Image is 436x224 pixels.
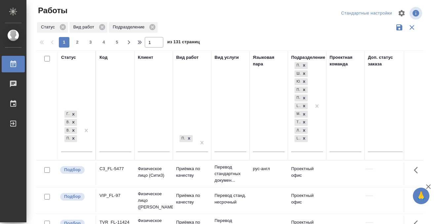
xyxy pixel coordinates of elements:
div: Можно подбирать исполнителей [59,166,92,174]
div: Приёмка по качеству [179,134,193,143]
div: Готов к работе, В работе, В ожидании, Подбор [64,134,78,143]
div: Подразделение [109,22,158,33]
div: Вид работ [69,22,107,33]
button: 🙏 [413,188,429,204]
div: Приёмка по качеству [179,135,185,142]
p: Подбор [64,193,81,200]
p: Подбор [64,167,81,173]
button: Здесь прячутся важные кнопки [410,162,426,178]
div: Локализация [295,127,300,134]
div: Прямая загрузка (шаблонные документы), Шаблонные документы, Юридический, Проектный офис, Проектна... [294,86,308,94]
p: Вид работ [73,24,97,30]
div: Готов к работе, В работе, В ожидании, Подбор [64,127,78,135]
button: 2 [72,37,83,48]
span: Настроить таблицу [394,5,410,21]
button: Сбросить фильтры [406,21,418,34]
div: Прямая загрузка (шаблонные документы), Шаблонные документы, Юридический, Проектный офис, Проектна... [294,110,308,118]
div: Клиент [138,54,153,61]
p: Приёмка по качеству [176,192,208,205]
div: Статус [37,22,68,33]
div: В ожидании [64,127,70,134]
span: 5 [112,39,122,46]
span: 4 [99,39,109,46]
span: 3 [85,39,96,46]
div: Готов к работе, В работе, В ожидании, Подбор [64,118,78,127]
span: Посмотреть информацию [410,7,423,19]
div: Прямая загрузка (шаблонные документы), Шаблонные документы, Юридический, Проектный офис, Проектна... [294,61,308,70]
div: LegalQA [295,103,300,110]
div: Подбор [64,135,70,142]
div: Статус [61,54,76,61]
div: Прямая загрузка (шаблонные документы) [295,62,300,69]
div: Медицинский [295,111,300,118]
p: Статус [41,24,57,30]
div: Прямая загрузка (шаблонные документы), Шаблонные документы, Юридический, Проектный офис, Проектна... [294,102,308,110]
span: Работы [36,5,67,16]
button: 4 [99,37,109,48]
div: Прямая загрузка (шаблонные документы), Шаблонные документы, Юридический, Проектный офис, Проектна... [294,118,308,127]
p: Приёмка по качеству [176,166,208,179]
div: Подразделение [291,54,325,61]
div: В работе [64,119,70,126]
td: Проектный офис [288,189,326,212]
button: 5 [112,37,122,48]
p: Перевод стандартных докумен... [215,164,246,184]
span: 🙏 [416,189,427,203]
p: Физическое лицо (Сити3) [138,166,170,179]
div: VIP_FL-97 [99,192,131,199]
div: Код [99,54,107,61]
span: 2 [72,39,83,46]
button: Здесь прячутся важные кнопки [410,189,426,205]
div: Вид услуги [215,54,239,61]
div: Проектный офис [295,87,300,93]
div: Готов к работе, В работе, В ожидании, Подбор [64,110,78,118]
div: Юридический [295,78,300,85]
p: Подразделение [113,24,147,30]
div: Прямая загрузка (шаблонные документы), Шаблонные документы, Юридический, Проектный офис, Проектна... [294,94,308,102]
span: из 131 страниц [167,38,200,48]
p: Перевод станд. несрочный [215,192,246,205]
div: split button [339,8,394,19]
div: Проектная команда [330,54,361,67]
div: Можно подбирать исполнителей [59,192,92,201]
p: Физическое лицо ([PERSON_NAME]) [138,191,170,210]
div: Прямая загрузка (шаблонные документы), Шаблонные документы, Юридический, Проектный офис, Проектна... [294,78,308,86]
div: Технический [295,119,300,126]
div: Языковая пара [253,54,285,67]
div: LocQA [295,135,300,142]
button: 3 [85,37,96,48]
td: рус-англ [250,162,288,185]
button: Сохранить фильтры [393,21,406,34]
div: Прямая загрузка (шаблонные документы), Шаблонные документы, Юридический, Проектный офис, Проектна... [294,134,308,143]
div: Шаблонные документы [295,70,300,77]
div: C3_FL-5477 [99,166,131,172]
div: Проектная группа [295,94,300,101]
div: Прямая загрузка (шаблонные документы), Шаблонные документы, Юридический, Проектный офис, Проектна... [294,127,308,135]
div: Готов к работе [64,111,70,118]
td: Проектный офис [288,162,326,185]
div: Вид работ [176,54,199,61]
div: Доп. статус заказа [368,54,403,67]
div: Прямая загрузка (шаблонные документы), Шаблонные документы, Юридический, Проектный офис, Проектна... [294,70,308,78]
